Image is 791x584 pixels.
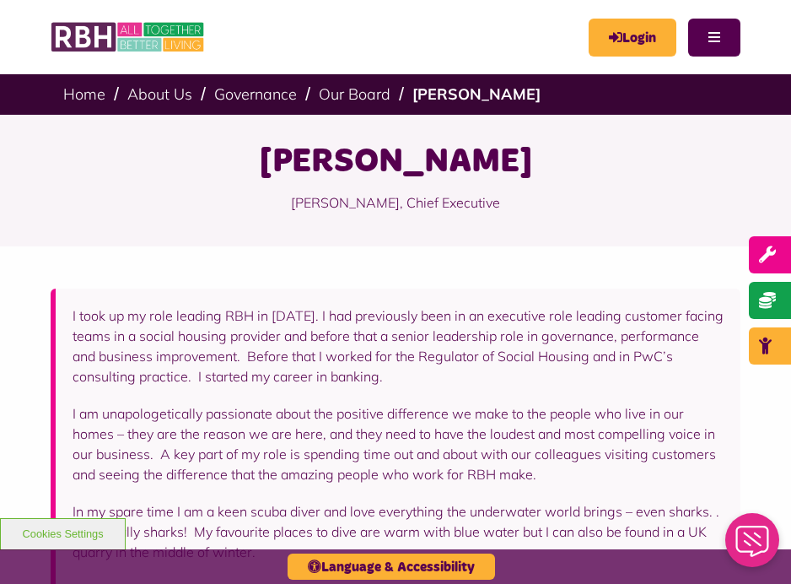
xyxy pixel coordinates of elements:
[73,403,724,484] p: I am unapologetically passionate about the positive difference we make to the people who live in ...
[715,508,791,584] iframe: Netcall Web Assistant for live chat
[21,184,770,221] p: [PERSON_NAME], Chief Executive
[73,501,724,562] p: In my spare time I am a keen scuba diver and love everything the underwater world brings – even s...
[288,554,495,580] button: Language & Accessibility
[589,19,676,57] a: MyRBH
[21,140,770,184] h1: [PERSON_NAME]
[127,84,192,104] a: About Us
[412,84,541,104] a: [PERSON_NAME]
[63,84,105,104] a: Home
[214,84,297,104] a: Governance
[73,306,724,387] p: I took up my role leading RBH in [DATE]. I had previously been in an executive role leading custo...
[319,84,390,104] a: Our Board
[688,19,740,57] button: Navigation
[51,17,207,57] img: RBH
